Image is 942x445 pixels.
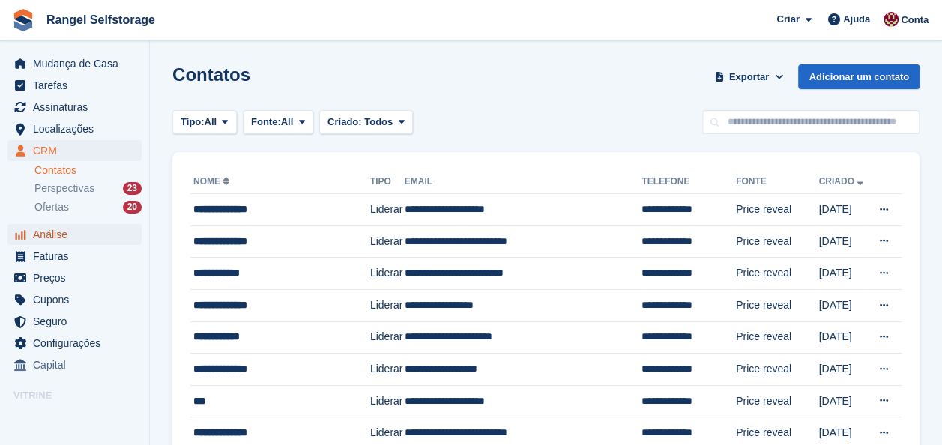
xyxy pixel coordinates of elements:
[370,170,405,194] th: Tipo
[33,311,123,332] span: Seguro
[736,258,818,290] td: Price reveal
[34,200,69,214] span: Ofertas
[7,140,142,161] a: menu
[34,181,94,196] span: Perspectivas
[364,116,393,127] span: Todos
[7,224,142,245] a: menu
[7,97,142,118] a: menu
[370,194,405,226] td: Liderar
[736,289,818,321] td: Price reveal
[7,53,142,74] a: menu
[181,115,205,130] span: Tipo:
[884,12,899,27] img: Diana Moreira
[327,116,362,127] span: Criado:
[818,354,869,386] td: [DATE]
[33,246,123,267] span: Faturas
[123,182,142,195] div: 23
[711,64,786,89] button: Exportar
[370,385,405,417] td: Liderar
[818,225,869,258] td: [DATE]
[729,70,769,85] span: Exportar
[172,110,237,135] button: Tipo: All
[818,321,869,354] td: [DATE]
[7,407,142,428] a: menu
[798,64,920,89] a: Adicionar um contato
[736,385,818,417] td: Price reveal
[818,258,869,290] td: [DATE]
[370,321,405,354] td: Liderar
[736,354,818,386] td: Price reveal
[193,176,232,187] a: Nome
[33,289,123,310] span: Cupons
[33,140,123,161] span: CRM
[34,163,142,178] a: Contatos
[33,53,123,74] span: Mudança de Casa
[33,267,123,288] span: Preços
[33,224,123,245] span: Análise
[205,115,217,130] span: All
[7,75,142,96] a: menu
[901,13,929,28] span: Conta
[33,354,123,375] span: Capital
[7,289,142,310] a: menu
[33,118,123,139] span: Localizações
[370,225,405,258] td: Liderar
[736,321,818,354] td: Price reveal
[7,333,142,354] a: menu
[370,258,405,290] td: Liderar
[7,267,142,288] a: menu
[7,246,142,267] a: menu
[319,110,413,135] button: Criado: Todos
[370,354,405,386] td: Liderar
[7,311,142,332] a: menu
[843,12,870,27] span: Ajuda
[12,9,34,31] img: stora-icon-8386f47178a22dfd0bd8f6a31ec36ba5ce8667c1dd55bd0f319d3a0aa187defe.svg
[776,12,799,27] span: Criar
[736,170,818,194] th: Fonte
[13,388,149,403] span: Vitrine
[641,170,736,194] th: Telefone
[33,333,123,354] span: Configurações
[40,7,161,32] a: Rangel Selfstorage
[251,115,281,130] span: Fonte:
[818,289,869,321] td: [DATE]
[281,115,294,130] span: All
[33,75,123,96] span: Tarefas
[243,110,313,135] button: Fonte: All
[33,97,123,118] span: Assinaturas
[7,118,142,139] a: menu
[736,225,818,258] td: Price reveal
[818,385,869,417] td: [DATE]
[818,176,866,187] a: Criado
[818,194,869,226] td: [DATE]
[34,181,142,196] a: Perspectivas 23
[172,64,250,85] h1: Contatos
[123,201,142,214] div: 20
[736,194,818,226] td: Price reveal
[124,408,142,426] a: Loja de pré-visualização
[405,170,642,194] th: Email
[33,407,123,428] span: Portal de reservas
[34,199,142,215] a: Ofertas 20
[7,354,142,375] a: menu
[370,289,405,321] td: Liderar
